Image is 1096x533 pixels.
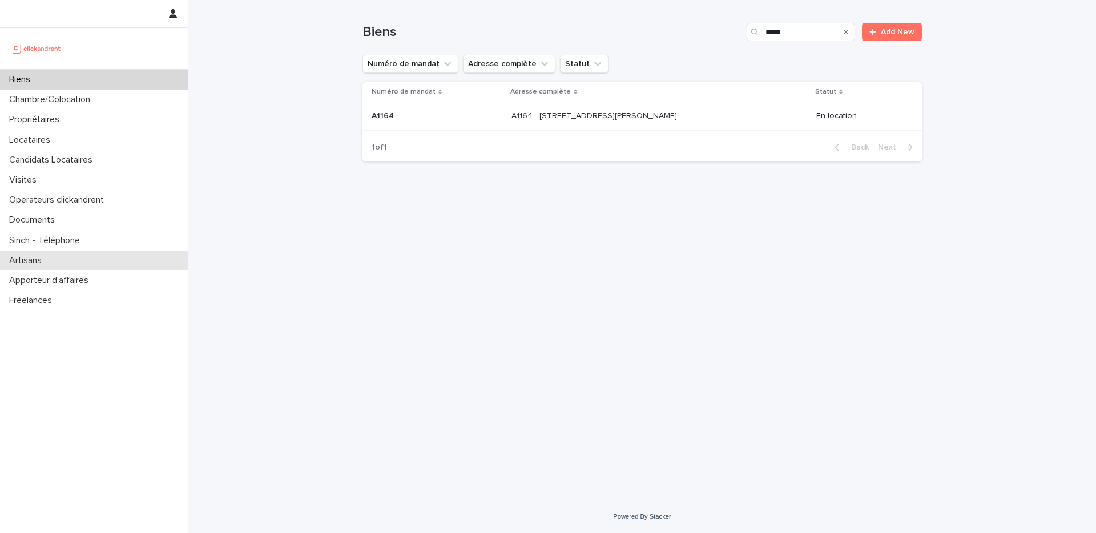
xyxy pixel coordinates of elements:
[560,55,609,73] button: Statut
[844,143,869,151] span: Back
[362,55,458,73] button: Numéro de mandat
[5,94,99,105] p: Chambre/Colocation
[815,86,836,98] p: Statut
[5,195,113,205] p: Operateurs clickandrent
[9,37,65,60] img: UCB0brd3T0yccxBKYDjQ
[463,55,555,73] button: Adresse complète
[873,142,922,152] button: Next
[372,86,436,98] p: Numéro de mandat
[5,235,89,246] p: Sinch - Téléphone
[5,215,64,225] p: Documents
[5,255,51,266] p: Artisans
[511,109,679,121] p: A1164 - [STREET_ADDRESS][PERSON_NAME]
[5,295,61,306] p: Freelances
[510,86,571,98] p: Adresse complète
[362,102,922,131] tr: A1164A1164 A1164 - [STREET_ADDRESS][PERSON_NAME]A1164 - [STREET_ADDRESS][PERSON_NAME] En location
[5,114,68,125] p: Propriétaires
[613,513,671,520] a: Powered By Stacker
[5,74,39,85] p: Biens
[747,23,855,41] input: Search
[5,155,102,165] p: Candidats Locataires
[881,28,914,36] span: Add New
[362,24,742,41] h1: Biens
[816,111,904,121] p: En location
[5,175,46,185] p: Visites
[878,143,903,151] span: Next
[5,275,98,286] p: Apporteur d'affaires
[825,142,873,152] button: Back
[862,23,922,41] a: Add New
[5,135,59,146] p: Locataires
[362,134,396,161] p: 1 of 1
[372,109,396,121] p: A1164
